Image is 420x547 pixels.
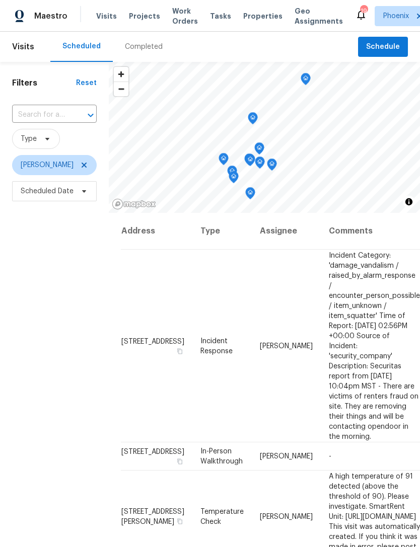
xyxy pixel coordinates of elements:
span: [STREET_ADDRESS] [121,338,184,345]
span: Scheduled Date [21,186,74,196]
div: Map marker [229,171,239,187]
span: Visits [12,36,34,58]
div: Map marker [245,187,255,203]
div: Map marker [267,159,277,174]
div: Map marker [255,157,265,172]
button: Toggle attribution [403,196,415,208]
div: Map marker [227,166,237,181]
div: Scheduled [62,41,101,51]
button: Copy Address [175,457,184,466]
span: In-Person Walkthrough [200,448,243,465]
button: Open [84,108,98,122]
a: Mapbox homepage [112,198,156,210]
span: Properties [243,11,283,21]
span: Visits [96,11,117,21]
button: Copy Address [175,516,184,525]
div: Completed [125,42,163,52]
span: [STREET_ADDRESS] [121,448,184,455]
button: Zoom in [114,67,128,82]
div: 19 [360,6,367,16]
span: [PERSON_NAME] [260,453,313,460]
button: Schedule [358,37,408,57]
input: Search for an address... [12,107,68,123]
span: Phoenix [383,11,409,21]
div: Map marker [301,73,311,89]
span: Work Orders [172,6,198,26]
span: Projects [129,11,160,21]
h1: Filters [12,78,76,88]
th: Assignee [252,213,321,250]
span: Tasks [210,13,231,20]
div: Reset [76,78,97,88]
span: Temperature Check [200,508,244,525]
div: Map marker [254,142,264,158]
div: Map marker [245,154,255,170]
span: Geo Assignments [295,6,343,26]
span: Toggle attribution [406,196,412,207]
span: Incident Category: 'damage_vandalism / raised_by_alarm_response / encounter_person_possible / ite... [329,252,420,440]
span: - [329,453,331,460]
span: [PERSON_NAME] [260,513,313,520]
div: Map marker [219,153,229,169]
button: Copy Address [175,346,184,355]
span: [PERSON_NAME] [260,342,313,349]
th: Type [192,213,252,250]
div: Map marker [248,112,258,128]
span: Maestro [34,11,67,21]
span: Incident Response [200,337,233,354]
th: Address [121,213,192,250]
span: Type [21,134,37,144]
div: Map marker [244,153,254,169]
span: [STREET_ADDRESS][PERSON_NAME] [121,508,184,525]
span: Schedule [366,41,400,53]
button: Zoom out [114,82,128,96]
span: [PERSON_NAME] [21,160,74,170]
